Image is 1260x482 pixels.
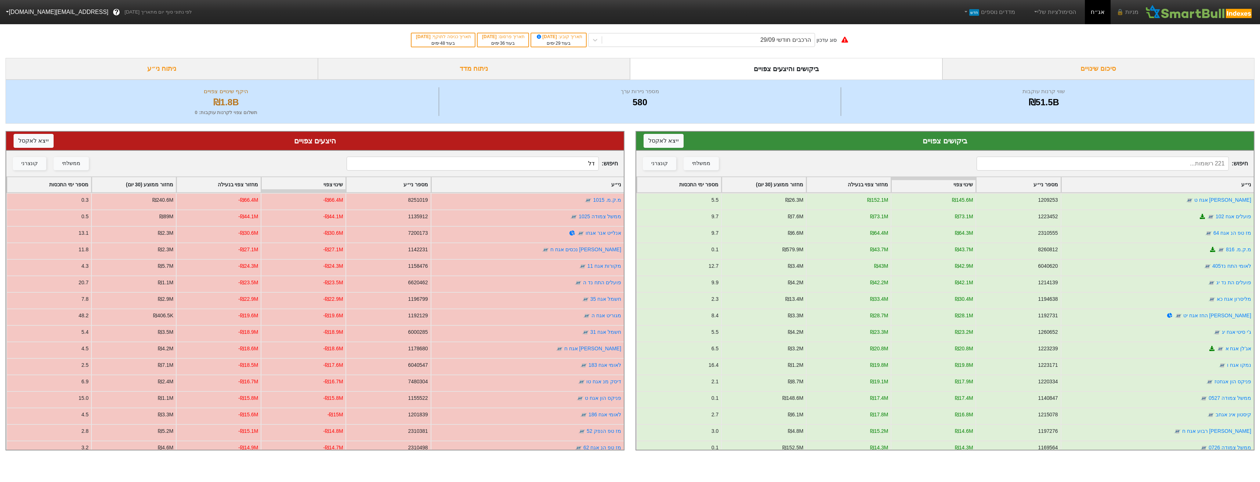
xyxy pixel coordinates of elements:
button: ממשלתי [54,157,89,170]
div: 7200173 [408,229,428,237]
a: [PERSON_NAME] אגח ט [1194,197,1251,203]
img: tase link [1174,428,1181,435]
a: מגוריט אגח ה [591,313,621,318]
div: -₪14.7M [323,444,343,452]
a: ג'י סיטי אגח יג [1222,329,1251,335]
div: 7480304 [408,378,428,386]
div: -₪44.1M [323,213,343,220]
div: -₪18.6M [323,345,343,353]
div: ₪6.6M [788,229,803,237]
div: 4.5 [82,345,88,353]
div: Toggle SortBy [346,177,430,192]
div: 1196799 [408,295,428,303]
div: ₪42.2M [870,279,888,286]
div: 2310555 [1038,229,1058,237]
div: ₪17.8M [870,411,888,419]
div: ₪64.4M [870,229,888,237]
div: 580 [441,96,839,109]
a: אג'לן אגח א [1225,346,1251,351]
div: שווי קרנות עוקבות [843,87,1245,96]
a: פניקס הון אגחטז [1214,379,1251,384]
div: היצעים צפויים [14,135,616,146]
a: מקורות אגח 11 [587,263,621,269]
div: 1215078 [1038,411,1058,419]
img: tase link [582,329,589,336]
div: 1178680 [408,345,428,353]
div: ₪3.4M [788,262,803,270]
div: ₪33.4M [870,295,888,303]
button: ייצא לאקסל [14,134,54,148]
div: ₪152.1M [867,196,888,204]
div: ₪7.6M [788,213,803,220]
img: tase link [542,246,549,253]
a: ממשל צמודה 0527 [1209,395,1251,401]
a: פועלים התח נד ה [583,280,621,285]
div: ₪13.4M [785,295,804,303]
div: היקף שינויים צפויים [15,87,437,96]
a: אנלייט אנר אגחו [586,230,621,236]
a: מליסרון אגח כא [1217,296,1251,302]
div: 0.1 [712,444,718,452]
div: -₪18.6M [238,345,258,353]
div: 3.0 [712,427,718,435]
div: Toggle SortBy [891,177,975,192]
div: 5.4 [82,328,88,336]
div: 1135912 [408,213,428,220]
div: ₪14.3M [870,444,888,452]
a: מז טפ הנפק 52 [587,428,621,434]
div: -₪14.8M [323,427,343,435]
div: ₪14.3M [955,444,973,452]
a: ממשל צמודה 0726 [1209,445,1251,450]
div: ₪4.6M [158,444,173,452]
div: ₪1.8B [15,96,437,109]
div: ₪17.4M [955,394,973,402]
div: ₪4.2M [788,279,803,286]
div: ₪20.8M [955,345,973,353]
a: חשמל אגח 35 [590,296,621,302]
div: ₪3.3M [788,312,803,319]
div: 12.7 [709,262,718,270]
div: סיכום שינויים [942,58,1255,80]
img: tase link [578,428,586,435]
div: תשלום צפוי לקרנות עוקבות : 0 [15,109,437,116]
div: 48.2 [79,312,88,319]
img: SmartBull [1144,5,1254,19]
span: [DATE] [416,34,432,39]
button: ממשלתי [684,157,719,170]
a: פועלים הת נד יג [1216,280,1251,285]
a: מז טפ הנ אגח 64 [1213,230,1251,236]
div: ₪152.5M [782,444,803,452]
img: tase link [576,395,584,402]
img: tase link [1207,411,1214,419]
div: -₪22.9M [238,295,258,303]
div: ₪8.7M [788,378,803,386]
div: -₪24.3M [238,262,258,270]
img: tase link [580,411,587,419]
div: ₪145.6M [952,196,973,204]
img: tase link [578,378,585,386]
div: ₪42.1M [955,279,973,286]
div: -₪18.9M [238,328,258,336]
div: ממשלתי [62,160,80,168]
div: 0.3 [82,196,88,204]
img: tase link [575,444,582,452]
div: ₪3.5M [158,328,173,336]
div: Toggle SortBy [92,177,176,192]
div: 6620462 [408,279,428,286]
div: ₪1.2M [788,361,803,369]
div: ביקושים צפויים [644,135,1246,146]
button: קונצרני [13,157,46,170]
a: מ.ק.מ. 1015 [593,197,621,203]
div: 6040547 [408,361,428,369]
div: -₪22.9M [323,295,343,303]
div: 9.7 [712,229,718,237]
img: tase link [1186,197,1193,204]
div: 5.5 [712,328,718,336]
div: 4.5 [82,411,88,419]
div: -₪30.6M [323,229,343,237]
div: 7.8 [82,295,88,303]
img: tase link [577,230,584,237]
div: 1201839 [408,411,428,419]
div: -₪66.4M [323,196,343,204]
div: ₪30.4M [955,295,973,303]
